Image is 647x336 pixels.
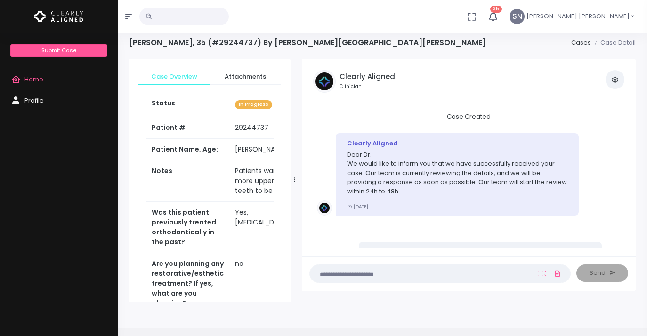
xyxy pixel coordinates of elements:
span: Attachments [217,72,273,81]
span: Case Created [436,109,502,124]
th: Was this patient previously treated orthodontically in the past? [146,202,229,253]
h5: Clearly Aligned [340,72,395,81]
th: Notes [146,160,229,202]
span: Profile [24,96,44,105]
a: Add Loom Video [536,270,548,277]
li: Case Detail [591,38,636,48]
span: Case Overview [146,72,202,81]
img: Logo Horizontal [34,7,83,26]
th: Patient # [146,117,229,139]
th: Patient Name, Age: [146,139,229,160]
p: Dear Dr. We would like to inform you that we have successfully received your case. Our team is cu... [347,150,567,196]
span: Home [24,75,43,84]
td: Patients wants more upper front teeth to be aligned [229,160,304,202]
td: 29244737 [229,117,304,139]
a: Add Files [552,265,563,282]
small: [DATE] [347,203,368,209]
td: no [229,253,304,314]
span: [PERSON_NAME] [PERSON_NAME] [526,12,630,21]
a: Submit Case [10,44,107,57]
h4: [PERSON_NAME], 35 (#29244737) By [PERSON_NAME][GEOGRAPHIC_DATA][PERSON_NAME] [129,38,486,47]
td: Yes, [MEDICAL_DATA] [229,202,304,253]
th: Are you planning any restorative/esthetic treatment? If yes, what are you planning? [146,253,229,314]
span: SN [510,9,525,24]
span: 35 [490,6,502,13]
span: Submit Case [41,47,76,54]
span: In Progress [235,100,272,109]
td: [PERSON_NAME], 35 [229,139,304,160]
small: Clinician [340,83,395,90]
th: Status [146,93,229,117]
div: scrollable content [129,59,291,302]
a: Cases [571,38,591,47]
div: scrollable content [309,112,628,248]
div: Clearly Aligned [347,139,567,148]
